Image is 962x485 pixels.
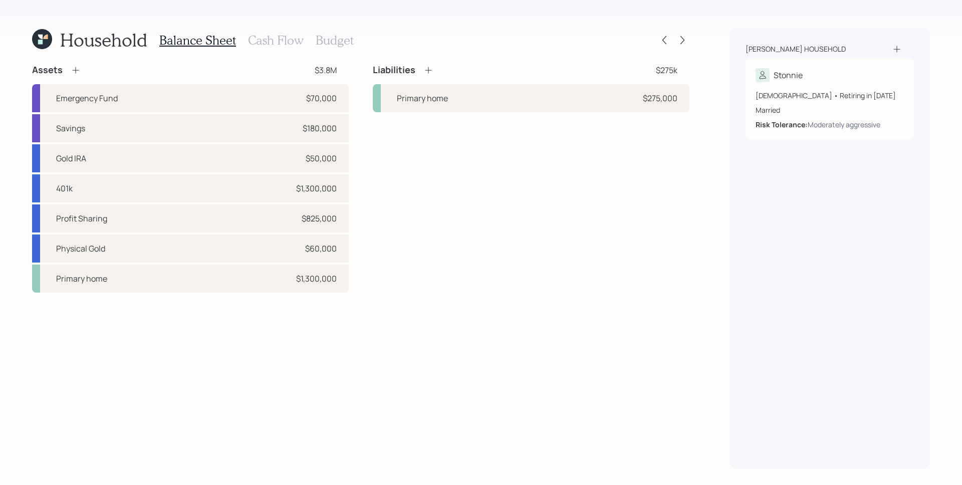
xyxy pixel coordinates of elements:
[746,44,846,54] div: [PERSON_NAME] household
[808,119,880,130] div: Moderately aggressive
[316,33,354,48] h3: Budget
[56,212,107,224] div: Profit Sharing
[303,122,337,134] div: $180,000
[315,64,337,76] div: $3.8M
[248,33,304,48] h3: Cash Flow
[774,69,803,81] div: Stonnie
[32,65,63,76] h4: Assets
[56,92,118,104] div: Emergency Fund
[159,33,236,48] h3: Balance Sheet
[656,64,677,76] div: $275k
[296,182,337,194] div: $1,300,000
[756,120,808,129] b: Risk Tolerance:
[305,242,337,255] div: $60,000
[302,212,337,224] div: $825,000
[60,29,147,51] h1: Household
[56,182,73,194] div: 401k
[643,92,677,104] div: $275,000
[56,122,85,134] div: Savings
[56,152,86,164] div: Gold IRA
[756,90,904,101] div: [DEMOGRAPHIC_DATA] • Retiring in [DATE]
[56,273,107,285] div: Primary home
[397,92,448,104] div: Primary home
[56,242,105,255] div: Physical Gold
[296,273,337,285] div: $1,300,000
[306,92,337,104] div: $70,000
[306,152,337,164] div: $50,000
[373,65,415,76] h4: Liabilities
[756,105,904,115] div: Married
